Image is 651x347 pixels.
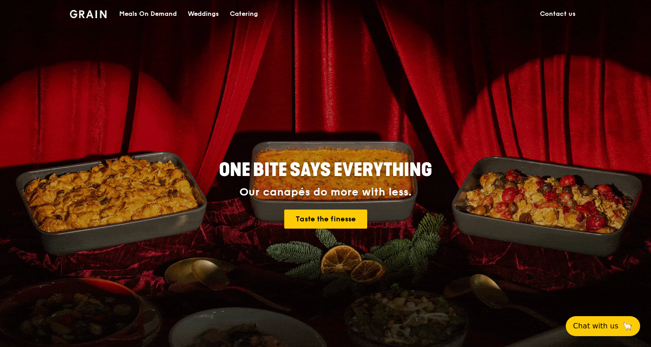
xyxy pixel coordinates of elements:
a: Catering [224,0,263,28]
a: Contact us [534,0,581,28]
a: Weddings [182,0,224,28]
img: Grain [70,10,107,18]
a: Taste the finesse [284,210,367,229]
div: Meals On Demand [119,0,177,28]
button: Chat with us🦙 [566,316,640,336]
span: 🦙 [622,321,633,332]
div: Catering [230,0,258,28]
div: Weddings [188,0,219,28]
span: ONE BITE SAYS EVERYTHING [219,159,432,181]
div: Our canapés do more with less. [162,186,489,199]
span: Chat with us [573,321,618,332]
